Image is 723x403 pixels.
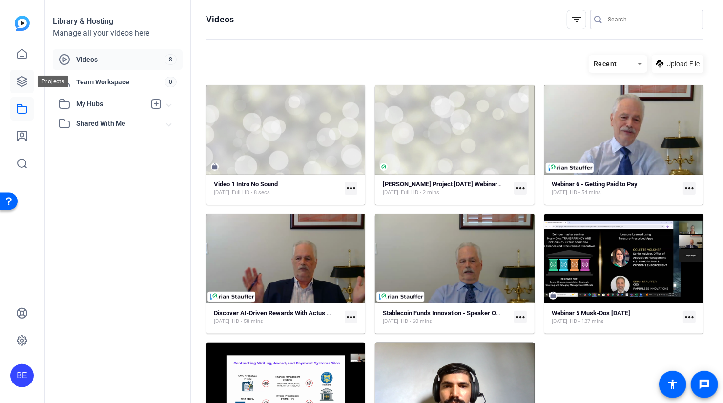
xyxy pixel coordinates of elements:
img: blue-gradient.svg [15,16,30,31]
span: [DATE] [552,318,568,325]
span: HD - 60 mins [401,318,432,325]
span: Recent [594,60,617,68]
span: 0 [165,77,177,87]
mat-expansion-panel-header: Shared With Me [53,114,183,133]
mat-icon: more_horiz [345,311,357,323]
a: Stablecoin Funds Innovation - Speaker Only - 20250709[DATE]HD - 60 mins [383,309,510,325]
strong: Webinar 6 - Getting Paid to Pay [552,181,638,188]
mat-icon: filter_list [571,14,582,25]
span: HD - 127 mins [570,318,604,325]
span: Videos [76,55,165,64]
span: Shared With Me [76,119,167,129]
span: 8 [165,54,177,65]
span: Upload File [666,59,700,69]
strong: Webinar 5 Musk-Dos [DATE] [552,309,631,317]
strong: Discover AI-Driven Rewards With Actus FedBuy_Webinar7_Speaker Only [214,309,417,317]
span: HD - 58 mins [232,318,263,325]
span: [DATE] [552,189,568,197]
span: [DATE] [383,189,398,197]
span: Full HD - 2 mins [401,189,439,197]
strong: [PERSON_NAME] Project [DATE] Webinar 7 Clips No.1 - Thriving in the consolidation environment [383,181,653,188]
span: [DATE] [383,318,398,325]
a: Webinar 5 Musk-Dos [DATE][DATE]HD - 127 mins [552,309,679,325]
span: My Hubs [76,99,145,109]
mat-icon: more_horiz [345,182,357,195]
div: Library & Hosting [53,16,183,27]
strong: Stablecoin Funds Innovation - Speaker Only - 20250709 [383,309,537,317]
a: Discover AI-Driven Rewards With Actus FedBuy_Webinar7_Speaker Only[DATE]HD - 58 mins [214,309,341,325]
button: Upload File [652,55,703,73]
mat-icon: more_horiz [514,182,527,195]
a: Webinar 6 - Getting Paid to Pay[DATE]HD - 54 mins [552,181,679,197]
mat-icon: accessibility [667,379,679,390]
mat-expansion-panel-header: My Hubs [53,94,183,114]
div: Manage all your videos here [53,27,183,39]
a: [PERSON_NAME] Project [DATE] Webinar 7 Clips No.1 - Thriving in the consolidation environment[DAT... [383,181,510,197]
h1: Videos [206,14,234,25]
a: Video 1 Intro No Sound[DATE]Full HD - 8 secs [214,181,341,197]
span: Full HD - 8 secs [232,189,270,197]
span: [DATE] [214,318,229,325]
div: BE [10,364,34,387]
span: Team Workspace [76,77,165,87]
strong: Video 1 Intro No Sound [214,181,278,188]
span: [DATE] [214,189,229,197]
mat-icon: more_horiz [514,311,527,323]
div: Projects [38,76,68,87]
input: Search [608,14,696,25]
mat-icon: message [699,379,710,390]
span: HD - 54 mins [570,189,601,197]
mat-icon: more_horiz [683,182,696,195]
mat-icon: more_horiz [683,311,696,323]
